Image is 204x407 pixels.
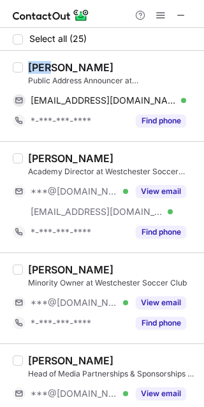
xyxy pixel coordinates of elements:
span: Select all (25) [29,34,87,44]
button: Reveal Button [136,317,186,329]
span: [EMAIL_ADDRESS][DOMAIN_NAME] [31,206,163,217]
div: [PERSON_NAME] [28,61,113,74]
div: [PERSON_NAME] [28,263,113,276]
span: ***@[DOMAIN_NAME] [31,186,119,197]
button: Reveal Button [136,226,186,238]
img: ContactOut v5.3.10 [13,8,89,23]
div: [PERSON_NAME] [28,354,113,367]
span: ***@[DOMAIN_NAME] [31,388,119,399]
span: ***@[DOMAIN_NAME] [31,297,119,308]
div: Head of Media Partnerships & Sponsorships at Westchester Soccer Club [28,368,196,380]
button: Reveal Button [136,387,186,400]
span: [EMAIL_ADDRESS][DOMAIN_NAME] [31,95,177,106]
button: Reveal Button [136,114,186,127]
div: Minority Owner at Westchester Soccer Club [28,277,196,289]
button: Reveal Button [136,185,186,198]
div: Academy Director at Westchester Soccer Club [28,166,196,177]
div: Public Address Announcer at [GEOGRAPHIC_DATA] [28,75,196,86]
div: [PERSON_NAME] [28,152,113,165]
button: Reveal Button [136,296,186,309]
